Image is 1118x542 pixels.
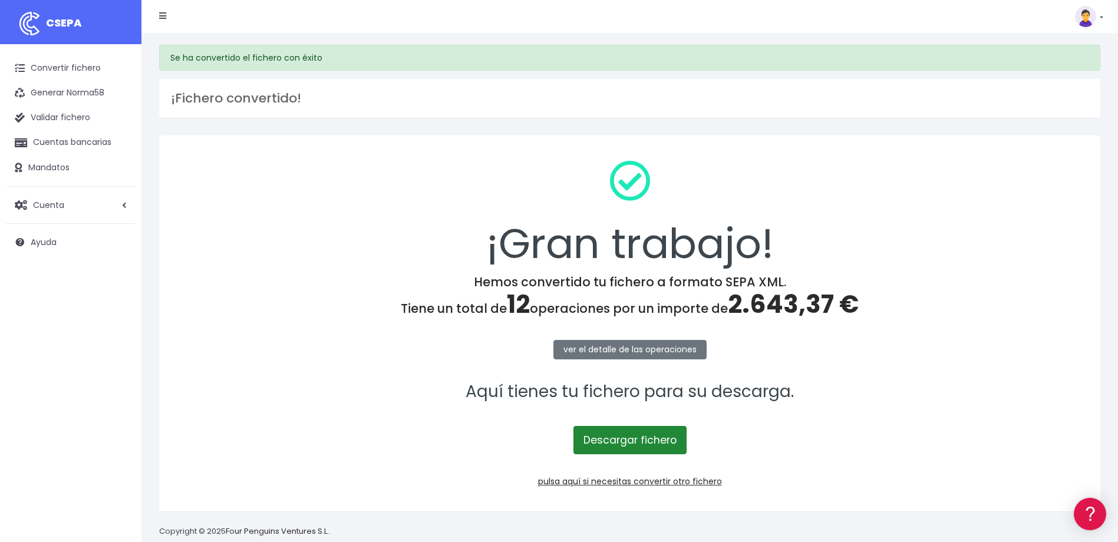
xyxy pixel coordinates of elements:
[174,151,1085,275] div: ¡Gran trabajo!
[12,149,224,167] a: Formatos
[33,199,64,210] span: Cuenta
[6,81,136,105] a: Generar Norma58
[553,340,707,359] a: ver el detalle de las operaciones
[12,315,224,336] button: Contáctanos
[226,526,329,537] a: Four Penguins Ventures S.L.
[15,9,44,38] img: logo
[6,193,136,217] a: Cuenta
[159,526,331,538] p: Copyright © 2025 .
[12,253,224,271] a: General
[171,91,1089,106] h3: ¡Fichero convertido!
[538,475,722,487] a: pulsa aquí si necesitas convertir otro fichero
[12,167,224,186] a: Problemas habituales
[12,186,224,204] a: Videotutoriales
[162,339,227,351] a: POWERED BY ENCHANT
[6,156,136,180] a: Mandatos
[159,45,1100,71] div: Se ha convertido el fichero con éxito
[1075,6,1096,27] img: profile
[46,15,82,30] span: CSEPA
[12,82,224,93] div: Información general
[573,426,687,454] a: Descargar fichero
[12,283,224,294] div: Programadores
[12,204,224,222] a: Perfiles de empresas
[507,287,530,322] span: 12
[6,230,136,255] a: Ayuda
[12,130,224,141] div: Convertir ficheros
[12,100,224,118] a: Información general
[6,56,136,81] a: Convertir fichero
[6,130,136,155] a: Cuentas bancarias
[728,287,859,322] span: 2.643,37 €
[31,236,57,248] span: Ayuda
[12,234,224,245] div: Facturación
[174,379,1085,405] p: Aquí tienes tu fichero para su descarga.
[6,105,136,130] a: Validar fichero
[12,301,224,319] a: API
[174,275,1085,319] h4: Hemos convertido tu fichero a formato SEPA XML. Tiene un total de operaciones por un importe de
